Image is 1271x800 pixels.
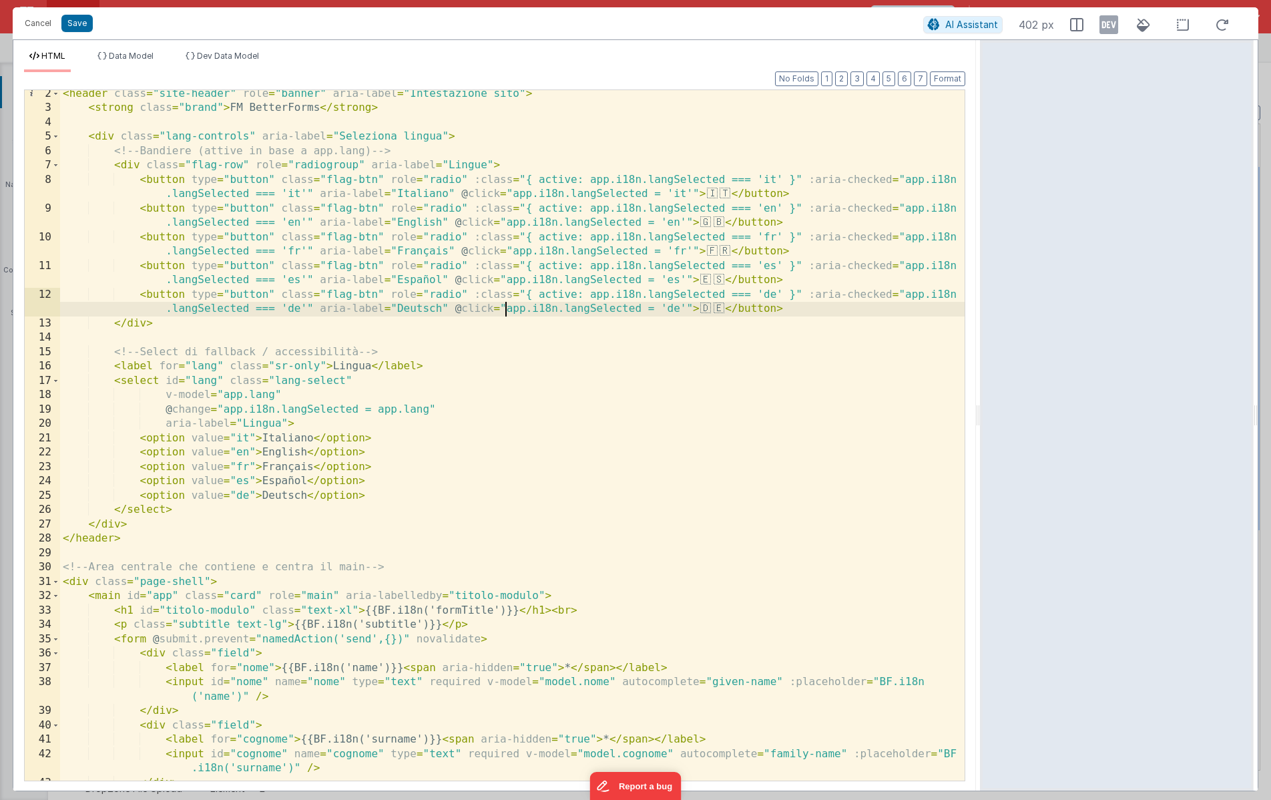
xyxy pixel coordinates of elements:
button: No Folds [775,71,818,86]
div: 5 [25,130,60,144]
button: 7 [914,71,927,86]
button: 3 [850,71,864,86]
div: 3 [25,101,60,116]
div: 36 [25,646,60,661]
div: 34 [25,618,60,632]
button: Cancel [18,14,58,33]
span: AI Assistant [945,19,998,30]
div: 31 [25,575,60,590]
div: 24 [25,474,60,489]
span: Data Model [109,51,154,61]
div: 38 [25,675,60,704]
div: 2 [25,87,60,102]
div: 19 [25,403,60,417]
div: 30 [25,560,60,575]
div: 40 [25,719,60,733]
div: 18 [25,388,60,403]
div: 27 [25,518,60,532]
div: 23 [25,460,60,475]
div: 22 [25,445,60,460]
button: 1 [821,71,832,86]
div: 42 [25,747,60,776]
span: Dev Data Model [197,51,259,61]
div: 15 [25,345,60,360]
div: 35 [25,632,60,647]
div: 14 [25,331,60,345]
button: AI Assistant [923,16,1003,33]
div: 20 [25,417,60,431]
div: 9 [25,202,60,230]
button: Format [930,71,965,86]
div: 43 [25,776,60,791]
button: Save [61,15,93,32]
iframe: Marker.io feedback button [590,772,682,800]
span: HTML [41,51,65,61]
div: 11 [25,259,60,288]
div: 8 [25,173,60,202]
div: 16 [25,359,60,374]
div: 37 [25,661,60,676]
div: 13 [25,317,60,331]
div: 12 [25,288,60,317]
div: 26 [25,503,60,518]
div: 33 [25,604,60,618]
div: 39 [25,704,60,719]
div: 28 [25,532,60,546]
div: 7 [25,158,60,173]
div: 21 [25,431,60,446]
div: 17 [25,374,60,389]
div: 41 [25,733,60,747]
div: 29 [25,546,60,561]
button: 4 [866,71,880,86]
div: 25 [25,489,60,504]
div: 32 [25,589,60,604]
button: 5 [882,71,895,86]
div: 4 [25,116,60,130]
button: 6 [898,71,911,86]
div: 10 [25,230,60,259]
span: 402 px [1019,17,1054,33]
div: 6 [25,144,60,159]
button: 2 [835,71,848,86]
